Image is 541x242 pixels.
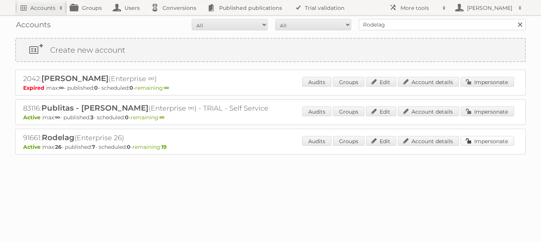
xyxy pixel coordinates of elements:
[161,144,167,150] strong: 19
[23,103,289,113] h2: 83116: (Enterprise ∞) - TRIAL - Self Service
[92,144,95,150] strong: 7
[398,106,459,116] a: Account details
[461,136,514,146] a: Impersonate
[461,77,514,87] a: Impersonate
[30,4,55,12] h2: Accounts
[302,106,331,116] a: Audits
[302,136,331,146] a: Audits
[333,106,364,116] a: Groups
[41,74,109,83] span: [PERSON_NAME]
[23,74,289,84] h2: 2042: (Enterprise ∞)
[302,77,331,87] a: Audits
[401,4,438,12] h2: More tools
[366,77,396,87] a: Edit
[164,84,169,91] strong: ∞
[366,106,396,116] a: Edit
[55,144,62,150] strong: 26
[90,114,93,121] strong: 3
[465,4,514,12] h2: [PERSON_NAME]
[333,136,364,146] a: Groups
[23,114,43,121] span: Active
[42,133,74,142] span: Rodelag
[398,77,459,87] a: Account details
[41,103,148,112] span: Publitas - [PERSON_NAME]
[23,84,46,91] span: Expired
[131,114,164,121] span: remaining:
[135,84,169,91] span: remaining:
[132,144,167,150] span: remaining:
[59,84,64,91] strong: ∞
[23,114,518,121] p: max: - published: - scheduled: -
[23,133,289,143] h2: 91661: (Enterprise 26)
[461,106,514,116] a: Impersonate
[398,136,459,146] a: Account details
[23,144,43,150] span: Active
[366,136,396,146] a: Edit
[16,39,525,61] a: Create new account
[55,114,60,121] strong: ∞
[94,84,98,91] strong: 0
[333,77,364,87] a: Groups
[23,144,518,150] p: max: - published: - scheduled: -
[125,114,129,121] strong: 0
[129,84,133,91] strong: 0
[159,114,164,121] strong: ∞
[23,84,518,91] p: max: - published: - scheduled: -
[127,144,131,150] strong: 0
